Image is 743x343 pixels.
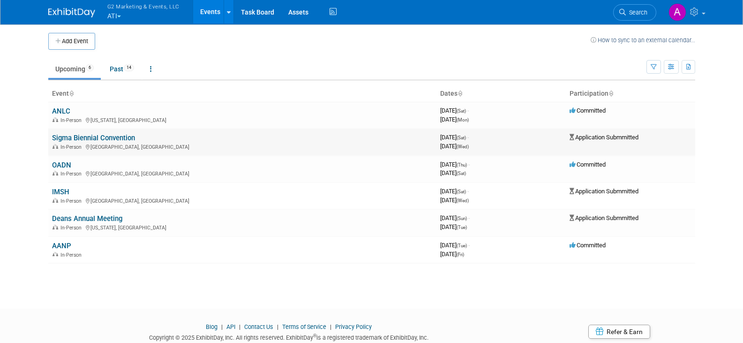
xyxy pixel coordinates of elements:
[328,323,334,330] span: |
[275,323,281,330] span: |
[440,107,469,114] span: [DATE]
[457,189,466,194] span: (Sat)
[52,188,69,196] a: IMSH
[626,9,647,16] span: Search
[457,171,466,176] span: (Sat)
[206,323,218,330] a: Blog
[60,117,84,123] span: In-Person
[570,161,606,168] span: Committed
[48,33,95,50] button: Add Event
[52,143,433,150] div: [GEOGRAPHIC_DATA], [GEOGRAPHIC_DATA]
[48,8,95,17] img: ExhibitDay
[457,243,467,248] span: (Tue)
[440,188,469,195] span: [DATE]
[436,86,566,102] th: Dates
[457,162,467,168] span: (Thu)
[440,134,469,141] span: [DATE]
[60,225,84,231] span: In-Person
[60,198,84,204] span: In-Person
[48,60,101,78] a: Upcoming6
[440,197,469,204] span: [DATE]
[566,86,695,102] th: Participation
[591,37,695,44] a: How to sync to an external calendar...
[440,116,469,123] span: [DATE]
[52,169,433,177] div: [GEOGRAPHIC_DATA], [GEOGRAPHIC_DATA]
[48,331,530,342] div: Copyright © 2025 ExhibitDay, Inc. All rights reserved. ExhibitDay is a registered trademark of Ex...
[53,117,58,122] img: In-Person Event
[226,323,235,330] a: API
[53,171,58,175] img: In-Person Event
[668,3,686,21] img: Anna Lerner
[468,161,470,168] span: -
[107,1,180,11] span: G2 Marketing & Events, LLC
[570,214,638,221] span: Application Submmitted
[440,223,467,230] span: [DATE]
[457,135,466,140] span: (Sat)
[457,144,469,149] span: (Wed)
[570,107,606,114] span: Committed
[457,117,469,122] span: (Mon)
[467,188,469,195] span: -
[244,323,273,330] a: Contact Us
[468,242,470,249] span: -
[53,225,58,229] img: In-Person Event
[457,225,467,230] span: (Tue)
[570,242,606,249] span: Committed
[52,197,433,204] div: [GEOGRAPHIC_DATA], [GEOGRAPHIC_DATA]
[440,242,470,249] span: [DATE]
[53,252,58,257] img: In-Person Event
[457,252,464,257] span: (Fri)
[53,198,58,203] img: In-Person Event
[53,144,58,149] img: In-Person Event
[440,214,470,221] span: [DATE]
[440,143,469,150] span: [DATE]
[588,325,650,339] a: Refer & Earn
[52,134,135,142] a: Sigma Biennial Convention
[103,60,141,78] a: Past14
[313,333,316,338] sup: ®
[69,90,74,97] a: Sort by Event Name
[60,252,84,258] span: In-Person
[570,188,638,195] span: Application Submmitted
[457,198,469,203] span: (Wed)
[613,4,656,21] a: Search
[52,242,71,250] a: AANP
[440,251,464,258] span: [DATE]
[237,323,243,330] span: |
[440,161,470,168] span: [DATE]
[570,134,638,141] span: Application Submmitted
[52,223,433,231] div: [US_STATE], [GEOGRAPHIC_DATA]
[52,214,122,223] a: Deans Annual Meeting
[52,161,71,169] a: OADN
[440,169,466,176] span: [DATE]
[60,171,84,177] span: In-Person
[467,107,469,114] span: -
[219,323,225,330] span: |
[124,64,134,71] span: 14
[457,216,467,221] span: (Sun)
[60,144,84,150] span: In-Person
[457,108,466,114] span: (Sat)
[86,64,94,71] span: 6
[458,90,462,97] a: Sort by Start Date
[282,323,326,330] a: Terms of Service
[52,107,70,115] a: ANLC
[608,90,613,97] a: Sort by Participation Type
[52,116,433,123] div: [US_STATE], [GEOGRAPHIC_DATA]
[468,214,470,221] span: -
[335,323,372,330] a: Privacy Policy
[48,86,436,102] th: Event
[467,134,469,141] span: -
